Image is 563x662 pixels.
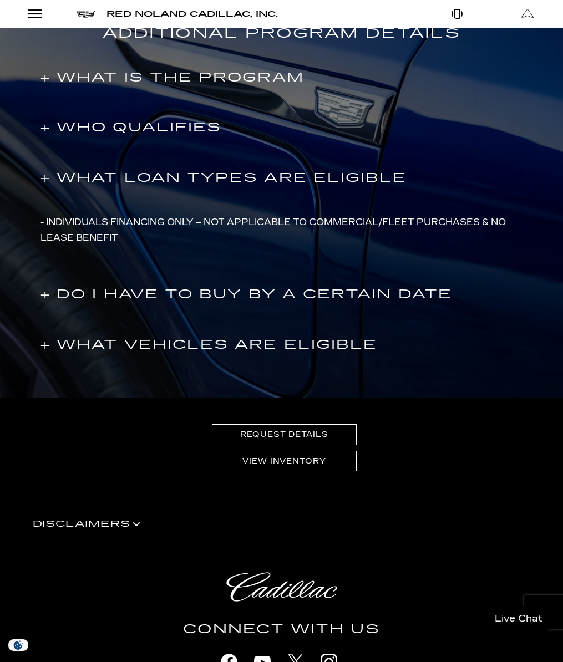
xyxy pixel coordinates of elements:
[76,11,95,18] img: Cadillac logo
[24,619,540,639] h4: Connect With Us
[40,118,221,138] h4: + WHO QUALIFIES
[76,6,95,22] a: Cadillac logo
[40,68,304,88] h4: + WHAT IS THE PROGRAM
[489,612,548,625] span: Live Chat
[106,6,278,22] a: Red Noland Cadillac, Inc.
[27,14,536,45] h3: ADDITIONAL PROGRAM DETAILS
[40,284,452,304] h4: + DO I HAVE TO BUY BY A CERTAIN DATE
[226,572,337,602] img: Cadillac Light Heritage Logo
[6,639,31,651] section: Click to Open Cookie Consent Modal
[212,451,357,471] a: VIEW INVENTORY
[24,572,540,602] a: Cadillac Light Heritage Logo
[483,605,555,632] a: Live Chat
[40,215,523,246] p: - INDIVIDUALS FINANCING ONLY – NOT APPLICABLE TO COMMERCIAL/FLEET PURCHASES & NO LEASE BENEFIT
[40,168,407,188] h4: + WHAT LOAN TYPES ARE ELIGIBLE
[6,639,31,651] img: Opt-Out Icon
[33,517,131,531] h6: Disclaimers
[106,9,278,19] span: Red Noland Cadillac, Inc.
[40,335,377,355] h4: + WHAT VEHICLES ARE ELIGIBLE
[212,424,357,445] a: REQUEST DETAILS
